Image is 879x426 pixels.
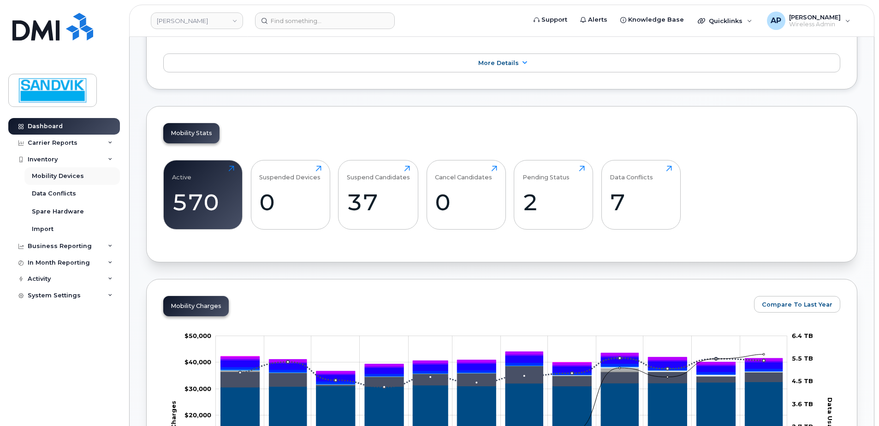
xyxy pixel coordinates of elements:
[255,12,395,29] input: Find something...
[435,189,497,216] div: 0
[221,356,783,382] g: HST
[789,21,841,28] span: Wireless Admin
[184,358,211,366] tspan: $40,000
[435,166,497,225] a: Cancel Candidates0
[792,332,813,339] tspan: 6.4 TB
[221,366,783,387] g: Roaming
[610,166,653,181] div: Data Conflicts
[184,411,211,419] g: $0
[184,332,211,339] g: $0
[172,189,234,216] div: 570
[709,17,742,24] span: Quicklinks
[259,189,321,216] div: 0
[610,166,672,225] a: Data Conflicts7
[259,166,321,225] a: Suspended Devices0
[574,11,614,29] a: Alerts
[172,166,234,225] a: Active570
[792,377,813,385] tspan: 4.5 TB
[184,358,211,366] g: $0
[151,12,243,29] a: Sandvik Tamrock
[347,189,410,216] div: 37
[184,332,211,339] tspan: $50,000
[762,300,832,309] span: Compare To Last Year
[184,385,211,392] tspan: $30,000
[347,166,410,181] div: Suspend Candidates
[347,166,410,225] a: Suspend Candidates37
[771,15,781,26] span: AP
[691,12,759,30] div: Quicklinks
[628,15,684,24] span: Knowledge Base
[614,11,690,29] a: Knowledge Base
[172,166,191,181] div: Active
[610,189,672,216] div: 7
[760,12,857,30] div: Annette Panzani
[527,11,574,29] a: Support
[478,59,519,66] span: More Details
[259,166,321,181] div: Suspended Devices
[792,355,813,362] tspan: 5.5 TB
[789,13,841,21] span: [PERSON_NAME]
[792,400,813,408] tspan: 3.6 TB
[523,166,585,225] a: Pending Status2
[184,411,211,419] tspan: $20,000
[588,15,607,24] span: Alerts
[435,166,492,181] div: Cancel Candidates
[754,296,840,313] button: Compare To Last Year
[523,189,585,216] div: 2
[184,385,211,392] g: $0
[523,166,570,181] div: Pending Status
[541,15,567,24] span: Support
